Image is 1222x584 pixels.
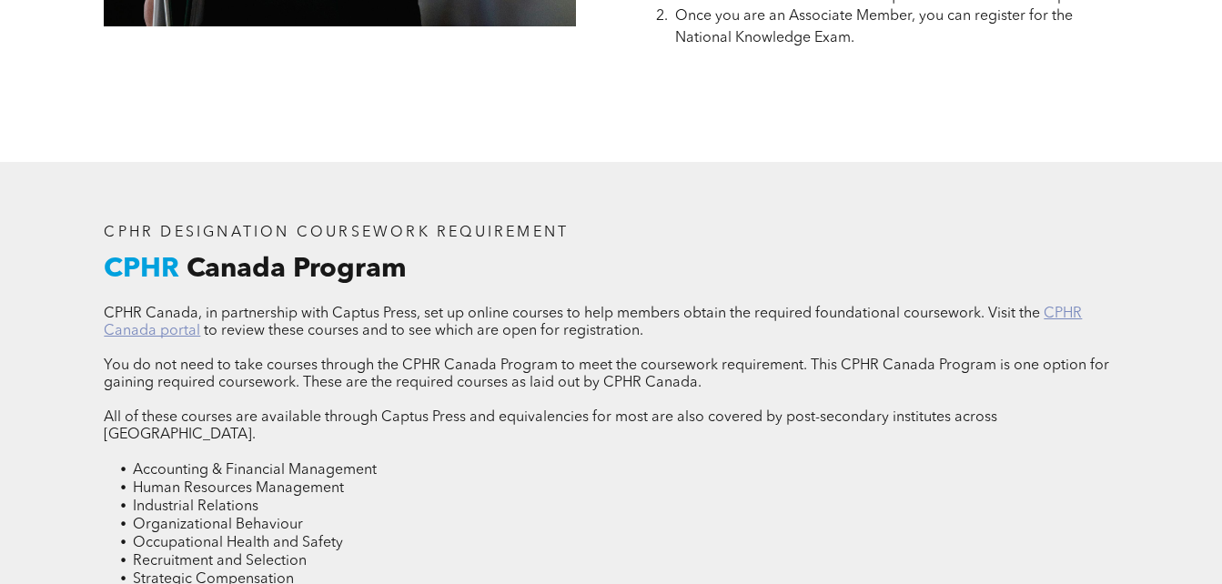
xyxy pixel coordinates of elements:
span: Human Resources Management [133,481,344,496]
span: Organizational Behaviour [133,518,303,532]
span: You do not need to take courses through the CPHR Canada Program to meet the coursework requiremen... [104,358,1109,390]
span: CPHR Canada, in partnership with Captus Press, set up online courses to help members obtain the r... [104,307,1040,321]
span: to review these courses and to see which are open for registration. [204,324,643,338]
span: Once you are an Associate Member, you can register for the National Knowledge Exam. [675,9,1073,45]
span: Recruitment and Selection [133,554,307,569]
span: All of these courses are available through Captus Press and equivalencies for most are also cover... [104,410,997,442]
span: CPHR [104,256,179,283]
span: Occupational Health and Safety [133,536,343,550]
span: CPHR DESIGNATION COURSEWORK REQUIREMENT [104,226,569,240]
span: Industrial Relations [133,499,258,514]
span: Accounting & Financial Management [133,463,377,478]
span: Canada Program [187,256,407,283]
